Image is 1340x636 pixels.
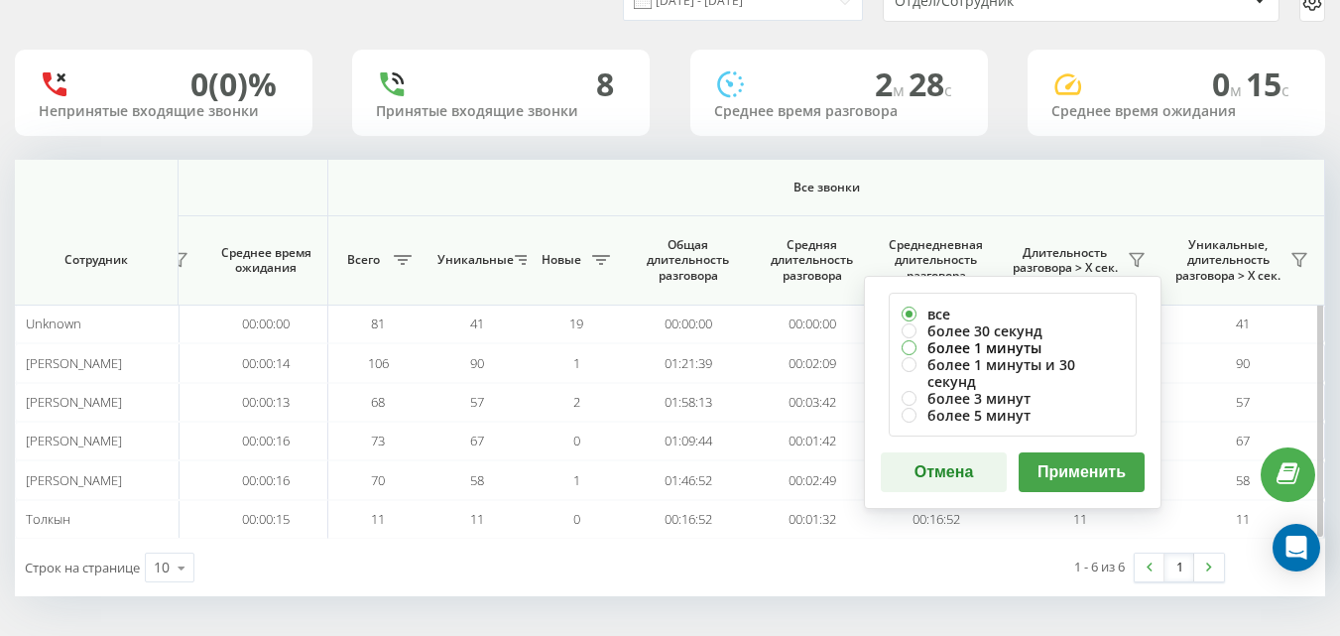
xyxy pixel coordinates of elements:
[1051,103,1301,120] div: Среднее время ожидания
[750,500,874,539] td: 00:01:32
[470,315,484,332] span: 41
[371,510,385,528] span: 11
[25,559,140,576] span: Строк на странице
[902,339,1124,356] label: более 1 минуты
[750,422,874,460] td: 00:01:42
[902,407,1124,424] label: более 5 минут
[371,393,385,411] span: 68
[750,460,874,499] td: 00:02:49
[714,103,964,120] div: Среднее время разговора
[338,252,388,268] span: Всего
[1074,557,1125,576] div: 1 - 6 из 6
[470,471,484,489] span: 58
[26,315,81,332] span: Unknown
[1164,554,1194,581] a: 1
[750,343,874,382] td: 00:02:09
[204,460,328,499] td: 00:00:16
[909,63,952,105] span: 28
[1212,63,1246,105] span: 0
[204,383,328,422] td: 00:00:13
[371,432,385,449] span: 73
[1281,79,1289,101] span: c
[902,322,1124,339] label: более 30 секунд
[626,500,750,539] td: 00:16:52
[1236,354,1250,372] span: 90
[573,471,580,489] span: 1
[1236,432,1250,449] span: 67
[902,390,1124,407] label: более 3 минут
[26,393,122,411] span: [PERSON_NAME]
[537,252,586,268] span: Новые
[596,65,614,103] div: 8
[470,354,484,372] span: 90
[371,471,385,489] span: 70
[626,343,750,382] td: 01:21:39
[204,500,328,539] td: 00:00:15
[26,354,122,372] span: [PERSON_NAME]
[569,315,583,332] span: 19
[875,63,909,105] span: 2
[32,252,161,268] span: Сотрудник
[1236,510,1250,528] span: 11
[368,354,389,372] span: 106
[26,510,70,528] span: Толкын
[39,103,289,120] div: Непринятые входящие звонки
[1273,524,1320,572] div: Open Intercom Messenger
[902,356,1124,390] label: более 1 минуты и 30 секунд
[1230,79,1246,101] span: м
[154,558,170,577] div: 10
[204,305,328,343] td: 00:00:00
[573,510,580,528] span: 0
[470,393,484,411] span: 57
[26,471,122,489] span: [PERSON_NAME]
[626,422,750,460] td: 01:09:44
[1171,237,1284,284] span: Уникальные, длительность разговора > Х сек.
[573,393,580,411] span: 2
[371,315,385,332] span: 81
[765,237,859,284] span: Средняя длительность разговора
[641,237,735,284] span: Общая длительность разговора
[902,306,1124,322] label: все
[1236,393,1250,411] span: 57
[1236,471,1250,489] span: 58
[376,103,626,120] div: Принятые входящие звонки
[204,422,328,460] td: 00:00:16
[190,65,277,103] div: 0 (0)%
[874,500,998,539] td: 00:16:52
[204,343,328,382] td: 00:00:14
[219,245,312,276] span: Среднее время ожидания
[889,237,983,284] span: Среднедневная длительность разговора
[26,432,122,449] span: [PERSON_NAME]
[470,510,484,528] span: 11
[626,383,750,422] td: 01:58:13
[573,354,580,372] span: 1
[750,305,874,343] td: 00:00:00
[881,452,1007,492] button: Отмена
[893,79,909,101] span: м
[573,432,580,449] span: 0
[750,383,874,422] td: 00:03:42
[1008,245,1122,276] span: Длительность разговора > Х сек.
[944,79,952,101] span: c
[1019,452,1145,492] button: Применить
[470,432,484,449] span: 67
[626,305,750,343] td: 00:00:00
[1246,63,1289,105] span: 15
[437,252,509,268] span: Уникальные
[1073,510,1087,528] span: 11
[1236,315,1250,332] span: 41
[387,180,1266,195] span: Все звонки
[626,460,750,499] td: 01:46:52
